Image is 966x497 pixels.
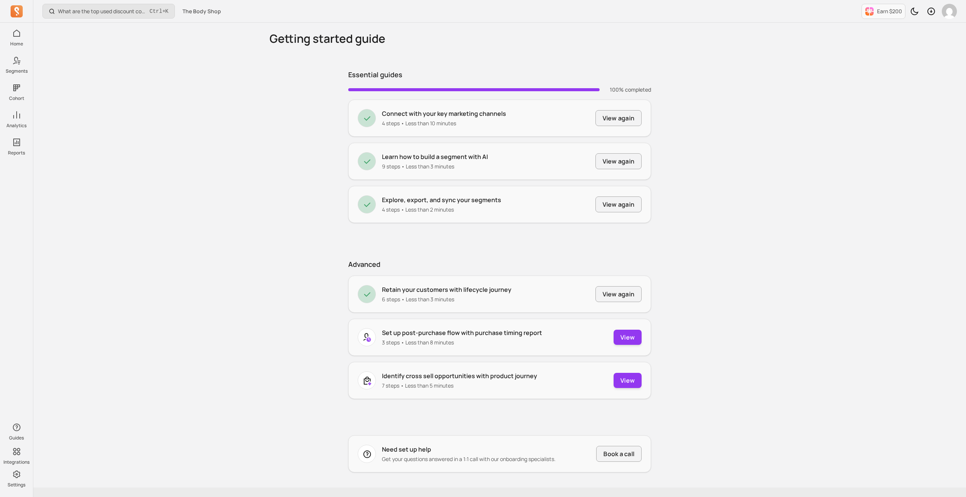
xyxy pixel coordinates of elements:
[178,5,226,18] button: The Body Shop
[8,150,25,156] p: Reports
[595,153,642,169] button: View again
[382,109,506,118] p: Connect with your key marketing channels
[382,296,511,303] p: 6 steps • Less than 3 minutes
[382,328,542,337] p: Set up post-purchase flow with purchase timing report
[595,110,642,126] button: View again
[9,435,24,441] p: Guides
[42,4,175,19] button: What are the top used discount codes in my campaigns?Ctrl+K
[606,86,651,93] p: 100% completed
[382,195,501,204] p: Explore, export, and sync your segments
[6,68,28,74] p: Segments
[382,445,556,454] p: Need set up help
[382,455,556,463] p: Get your questions answered in a 1:1 call with our onboarding specialists.
[348,70,651,80] p: Essential guides
[614,373,642,388] button: View
[382,152,488,161] p: Learn how to build a segment with AI
[165,8,168,14] kbd: K
[9,95,24,101] p: Cohort
[382,339,542,346] p: 3 steps • Less than 8 minutes
[8,420,25,442] button: Guides
[382,371,537,380] p: Identify cross sell opportunities with product journey
[270,23,730,55] h1: Getting started guide
[862,4,905,19] button: Earn $200
[6,123,26,129] p: Analytics
[3,459,30,465] p: Integrations
[942,4,957,19] img: avatar
[877,8,902,15] p: Earn $200
[382,206,501,213] p: 4 steps • Less than 2 minutes
[10,41,23,47] p: Home
[150,8,162,15] kbd: Ctrl
[595,286,642,302] button: View again
[382,120,506,127] p: 4 steps • Less than 10 minutes
[382,163,488,170] p: 9 steps • Less than 3 minutes
[596,446,642,462] button: Book a call
[382,382,537,389] p: 7 steps • Less than 5 minutes
[907,4,922,19] button: Toggle dark mode
[382,285,511,294] p: Retain your customers with lifecycle journey
[58,8,146,15] p: What are the top used discount codes in my campaigns?
[8,482,25,488] p: Settings
[150,7,168,15] span: +
[182,8,221,15] span: The Body Shop
[348,259,651,270] p: Advanced
[614,330,642,345] button: View
[595,196,642,212] button: View again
